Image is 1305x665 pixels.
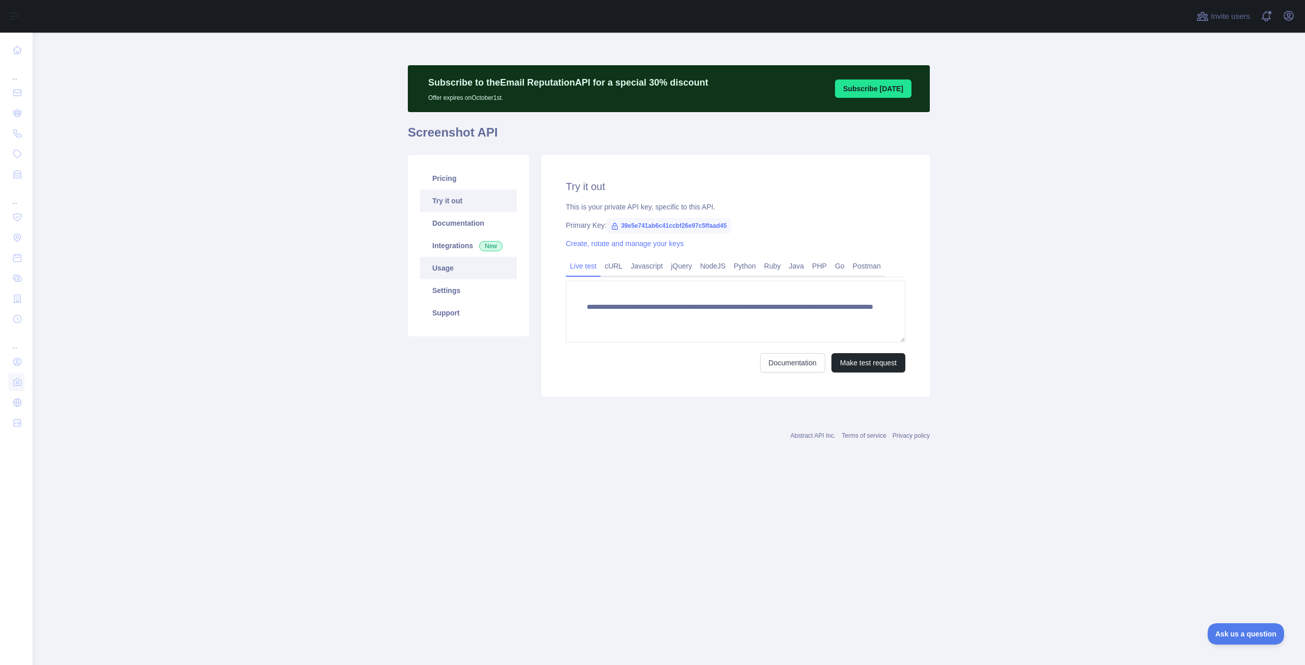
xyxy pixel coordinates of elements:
[8,185,24,206] div: ...
[760,353,825,373] a: Documentation
[420,212,517,234] a: Documentation
[696,258,729,274] a: NodeJS
[420,302,517,324] a: Support
[607,218,731,233] span: 39e5e741ab6c41ccbf26e97c5ffaad45
[566,240,684,248] a: Create, rotate and manage your keys
[808,258,831,274] a: PHP
[1208,623,1285,645] iframe: Toggle Customer Support
[1211,11,1250,22] span: Invite users
[835,79,911,98] button: Subscribe [DATE]
[8,61,24,82] div: ...
[420,279,517,302] a: Settings
[760,258,785,274] a: Ruby
[566,220,905,230] div: Primary Key:
[627,258,667,274] a: Javascript
[566,258,601,274] a: Live test
[566,202,905,212] div: This is your private API key, specific to this API.
[479,241,503,251] span: New
[849,258,885,274] a: Postman
[667,258,696,274] a: jQuery
[729,258,760,274] a: Python
[566,179,905,194] h2: Try it out
[1194,8,1252,24] button: Invite users
[831,353,905,373] button: Make test request
[428,75,708,90] p: Subscribe to the Email Reputation API for a special 30 % discount
[601,258,627,274] a: cURL
[893,432,930,439] a: Privacy policy
[420,167,517,190] a: Pricing
[408,124,930,149] h1: Screenshot API
[420,234,517,257] a: Integrations New
[420,257,517,279] a: Usage
[842,432,886,439] a: Terms of service
[785,258,808,274] a: Java
[831,258,849,274] a: Go
[8,330,24,351] div: ...
[428,90,708,102] p: Offer expires on October 1st.
[791,432,836,439] a: Abstract API Inc.
[420,190,517,212] a: Try it out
